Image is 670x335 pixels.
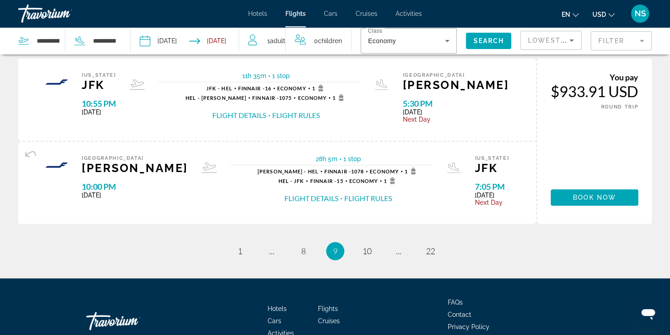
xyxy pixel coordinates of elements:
[475,155,509,161] span: [US_STATE]
[370,168,399,174] span: Economy
[252,95,292,101] span: 1075
[82,72,116,78] span: [US_STATE]
[344,193,392,203] button: Flight Rules
[405,167,419,175] span: 1
[310,178,343,184] span: 15
[310,178,337,184] span: Finnair -
[528,35,574,46] mat-select: Sort by
[82,155,188,161] span: [GEOGRAPHIC_DATA]
[212,110,266,120] button: Flight Details
[270,37,285,44] span: Adult
[368,28,382,34] mat-label: Class
[312,84,326,92] span: 1
[403,116,509,123] span: Next Day
[285,10,306,17] a: Flights
[356,10,377,17] a: Cruises
[318,305,338,312] a: Flights
[368,37,396,44] span: Economy
[277,85,306,91] span: Economy
[475,192,509,199] span: [DATE]
[298,95,327,101] span: Economy
[562,11,570,18] span: en
[206,85,232,91] span: JFK - HEL
[82,192,188,199] span: [DATE]
[301,246,306,256] span: 8
[252,95,279,101] span: Finnair -
[403,108,509,116] span: [DATE]
[82,99,116,108] span: 10:55 PM
[242,72,266,79] span: 11h 35m
[269,246,274,256] span: ...
[403,78,509,92] span: [PERSON_NAME]
[448,323,489,330] a: Privacy Policy
[279,178,304,184] span: HEL - JFK
[551,72,638,82] div: You pay
[573,194,616,201] span: Book now
[18,2,109,25] a: Travorium
[592,11,606,18] span: USD
[268,305,287,312] a: Hotels
[82,161,188,175] span: [PERSON_NAME]
[349,178,378,184] span: Economy
[403,72,509,78] span: [GEOGRAPHIC_DATA]
[475,161,509,175] span: JFK
[384,177,398,184] span: 1
[592,8,615,21] button: Change currency
[314,34,342,47] span: 0
[343,155,361,163] span: 1 stop
[272,72,290,79] span: 1 stop
[324,168,364,174] span: 1078
[601,104,639,110] span: ROUND TRIP
[258,168,318,174] span: [PERSON_NAME] - HEL
[466,33,511,49] button: Search
[473,37,504,44] span: Search
[448,299,463,306] a: FAQs
[316,155,337,163] span: 28h 5m
[628,4,652,23] button: User Menu
[82,182,188,192] span: 10:00 PM
[362,246,372,256] span: 10
[324,10,337,17] a: Cars
[475,182,509,192] span: 7:05 PM
[403,99,509,108] span: 5:30 PM
[528,37,586,44] span: Lowest Price
[82,108,116,116] span: [DATE]
[82,78,116,92] span: JFK
[272,110,320,120] button: Flight Rules
[189,27,226,54] button: Return date: Oct 19, 2025
[238,85,271,91] span: 16
[318,37,342,44] span: Children
[551,189,638,206] button: Book now
[448,311,471,318] span: Contact
[86,307,177,335] a: Travorium
[318,317,340,325] a: Cruises
[426,246,435,256] span: 22
[267,34,285,47] span: 1
[333,246,337,256] span: 9
[186,95,246,101] span: HEL - [PERSON_NAME]
[396,10,422,17] a: Activities
[562,8,579,21] button: Change language
[268,317,281,325] a: Cars
[248,10,267,17] a: Hotels
[475,199,509,206] span: Next Day
[551,82,638,100] div: $933.91 USD
[324,168,351,174] span: Finnair -
[333,94,347,101] span: 1
[239,27,351,54] button: Travelers: 1 adult, 0 children
[238,85,265,91] span: Finnair -
[284,193,338,203] button: Flight Details
[18,242,652,260] nav: Pagination
[140,27,177,54] button: Depart date: Oct 10, 2025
